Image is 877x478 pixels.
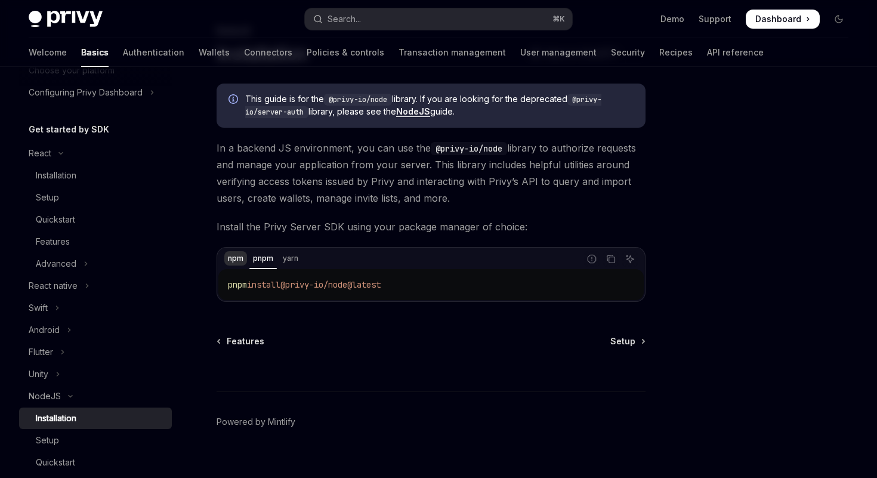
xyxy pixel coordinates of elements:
[829,10,848,29] button: Toggle dark mode
[659,38,693,67] a: Recipes
[29,323,60,337] div: Android
[217,140,646,206] span: In a backend JS environment, you can use the library to authorize requests and manage your applic...
[431,142,507,155] code: @privy-io/node
[520,38,597,67] a: User management
[584,251,600,267] button: Report incorrect code
[19,275,172,297] button: Toggle React native section
[249,251,277,266] div: pnpm
[29,85,143,100] div: Configuring Privy Dashboard
[396,106,430,117] a: NodeJS
[19,430,172,451] a: Setup
[29,389,61,403] div: NodeJS
[199,38,230,67] a: Wallets
[324,94,392,106] code: @privy-io/node
[699,13,731,25] a: Support
[36,455,75,470] div: Quickstart
[218,335,264,347] a: Features
[228,279,247,290] span: pnpm
[19,187,172,208] a: Setup
[307,38,384,67] a: Policies & controls
[247,279,280,290] span: install
[19,82,172,103] button: Toggle Configuring Privy Dashboard section
[217,416,295,428] a: Powered by Mintlify
[660,13,684,25] a: Demo
[29,38,67,67] a: Welcome
[610,335,635,347] span: Setup
[279,251,302,266] div: yarn
[36,235,70,249] div: Features
[36,433,59,448] div: Setup
[19,165,172,186] a: Installation
[29,146,51,161] div: React
[19,209,172,230] a: Quickstart
[29,301,48,315] div: Swift
[552,14,565,24] span: ⌘ K
[123,38,184,67] a: Authentication
[245,94,601,118] code: @privy-io/server-auth
[19,386,172,407] button: Toggle NodeJS section
[610,335,644,347] a: Setup
[244,38,292,67] a: Connectors
[755,13,801,25] span: Dashboard
[19,231,172,252] a: Features
[19,297,172,319] button: Toggle Swift section
[19,341,172,363] button: Toggle Flutter section
[36,212,75,227] div: Quickstart
[19,363,172,385] button: Toggle Unity section
[29,11,103,27] img: dark logo
[36,190,59,205] div: Setup
[227,335,264,347] span: Features
[611,38,645,67] a: Security
[224,251,247,266] div: npm
[29,122,109,137] h5: Get started by SDK
[622,251,638,267] button: Ask AI
[19,408,172,429] a: Installation
[29,279,78,293] div: React native
[36,168,76,183] div: Installation
[19,143,172,164] button: Toggle React section
[29,345,53,359] div: Flutter
[746,10,820,29] a: Dashboard
[217,218,646,235] span: Install the Privy Server SDK using your package manager of choice:
[81,38,109,67] a: Basics
[36,257,76,271] div: Advanced
[305,8,572,30] button: Open search
[245,93,634,118] span: This guide is for the library. If you are looking for the deprecated library, please see the guide.
[19,253,172,275] button: Toggle Advanced section
[707,38,764,67] a: API reference
[19,319,172,341] button: Toggle Android section
[228,94,240,106] svg: Info
[399,38,506,67] a: Transaction management
[19,452,172,473] a: Quickstart
[36,411,76,425] div: Installation
[29,367,48,381] div: Unity
[603,251,619,267] button: Copy the contents from the code block
[280,279,381,290] span: @privy-io/node@latest
[328,12,361,26] div: Search...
